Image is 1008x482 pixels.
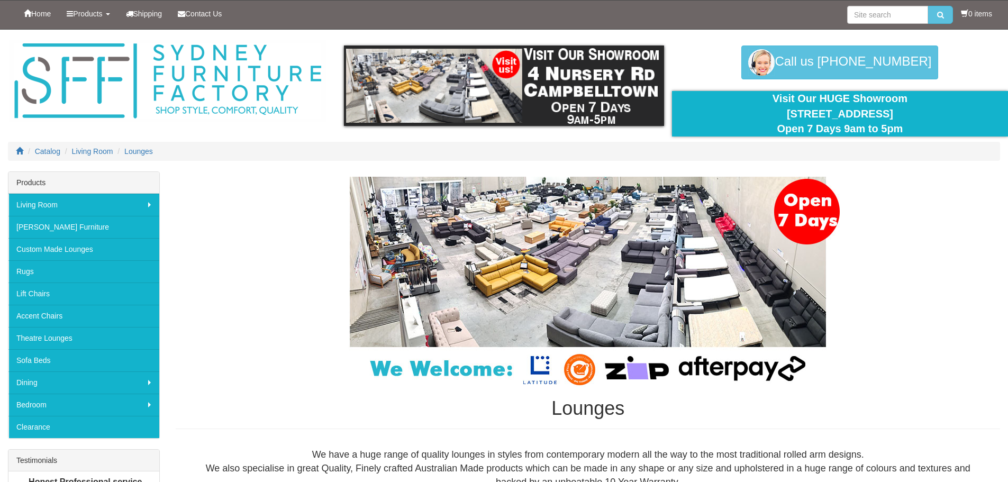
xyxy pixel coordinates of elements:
img: Sydney Furniture Factory [9,40,326,122]
a: Accent Chairs [8,305,159,327]
a: Shipping [118,1,170,27]
a: Rugs [8,260,159,283]
a: Clearance [8,416,159,438]
a: Home [16,1,59,27]
a: Custom Made Lounges [8,238,159,260]
div: Visit Our HUGE Showroom [STREET_ADDRESS] Open 7 Days 9am to 5pm [680,91,1000,137]
a: Lounges [124,147,153,156]
a: Catalog [35,147,60,156]
input: Site search [847,6,928,24]
a: Living Room [8,194,159,216]
div: Testimonials [8,450,159,471]
a: [PERSON_NAME] Furniture [8,216,159,238]
a: Theatre Lounges [8,327,159,349]
h1: Lounges [176,398,1000,419]
span: Shipping [133,10,162,18]
div: Products [8,172,159,194]
a: Sofa Beds [8,349,159,371]
img: showroom.gif [344,46,664,126]
a: Dining [8,371,159,394]
a: Lift Chairs [8,283,159,305]
a: Living Room [72,147,113,156]
a: Contact Us [170,1,230,27]
li: 0 items [961,8,992,19]
img: Lounges [323,177,852,387]
span: Home [31,10,51,18]
span: Products [73,10,102,18]
span: Contact Us [185,10,222,18]
a: Bedroom [8,394,159,416]
a: Products [59,1,117,27]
